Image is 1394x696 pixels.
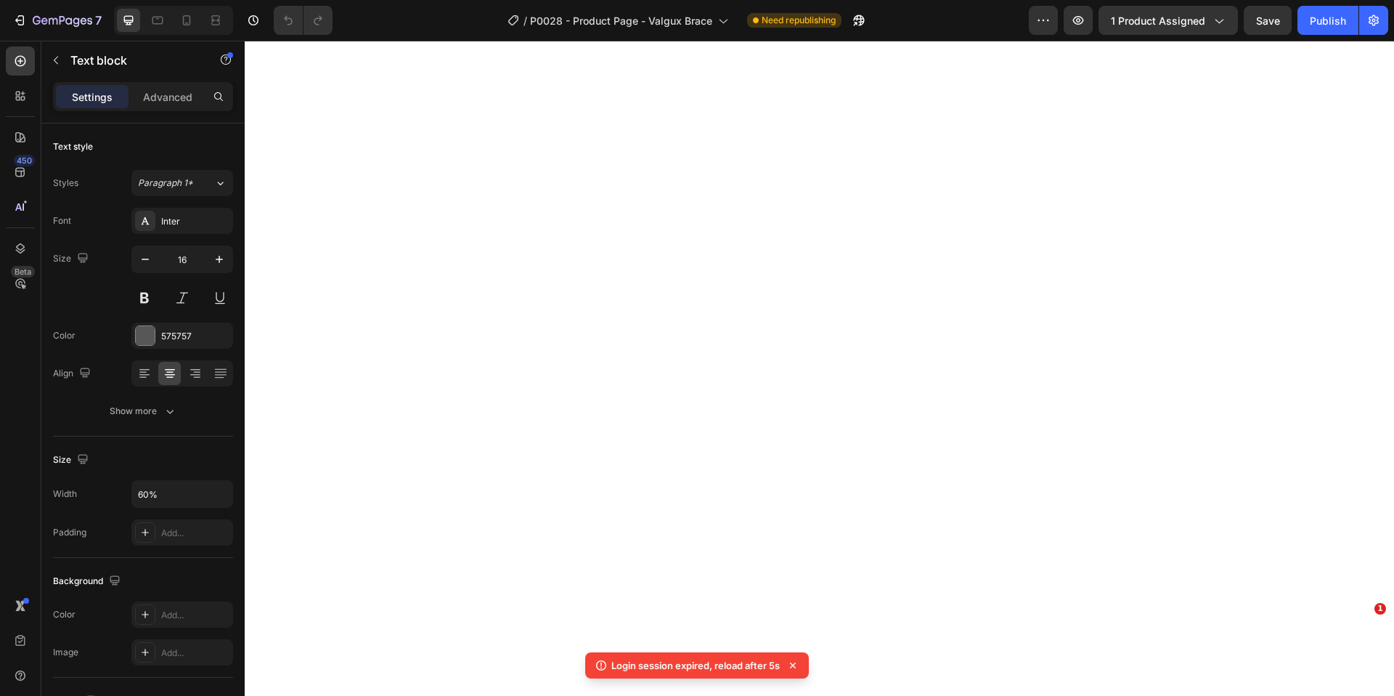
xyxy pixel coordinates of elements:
button: Show more [53,398,233,424]
div: Show more [110,404,177,418]
div: Background [53,572,123,591]
div: Color [53,608,76,621]
iframe: Intercom live chat [1345,625,1379,660]
div: Add... [161,527,229,540]
span: Save [1256,15,1280,27]
div: Size [53,450,91,470]
div: Font [53,214,71,227]
span: Paragraph 1* [138,177,193,190]
span: 1 product assigned [1111,13,1205,28]
div: Beta [11,266,35,278]
div: Width [53,487,77,501]
div: Color [53,329,76,342]
button: 7 [6,6,108,35]
p: Text block [70,52,194,69]
div: Add... [161,609,229,622]
div: 575757 [161,330,229,343]
input: Auto [132,481,232,507]
div: Size [53,249,91,269]
button: Paragraph 1* [131,170,233,196]
div: 450 [14,155,35,166]
p: Settings [72,89,113,105]
p: 7 [95,12,102,29]
div: Align [53,364,94,384]
div: Padding [53,526,86,539]
div: Undo/Redo [274,6,333,35]
span: P0028 - Product Page - Valgux Brace [530,13,712,28]
span: Need republishing [762,14,836,27]
div: Text style [53,140,93,153]
button: Publish [1297,6,1358,35]
div: Inter [161,215,229,228]
div: Publish [1310,13,1346,28]
div: Image [53,646,78,659]
div: Styles [53,177,78,190]
p: Login session expired, reload after 5s [611,658,780,673]
iframe: Design area [245,41,1394,696]
button: Save [1244,6,1292,35]
div: Add... [161,647,229,660]
p: Advanced [143,89,192,105]
span: / [523,13,527,28]
button: 1 product assigned [1099,6,1238,35]
span: 1 [1374,603,1386,615]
